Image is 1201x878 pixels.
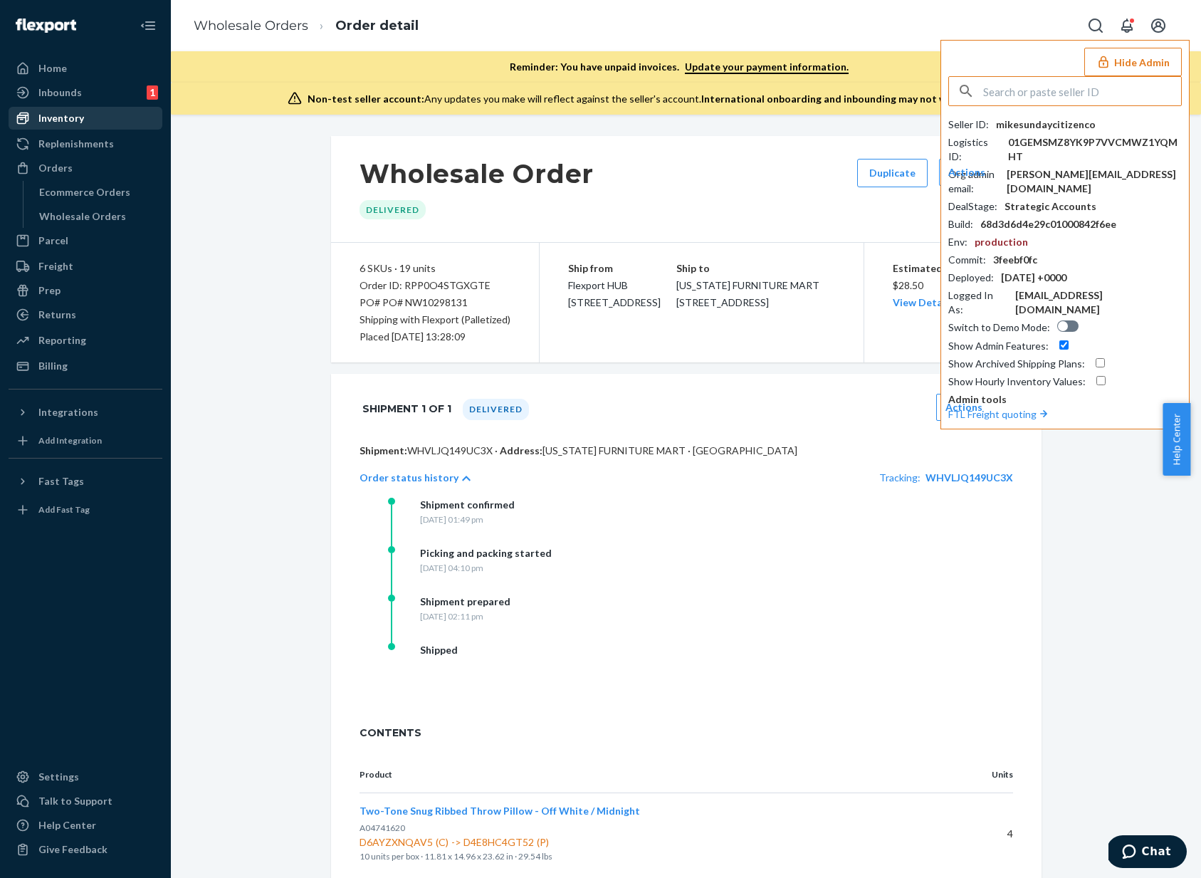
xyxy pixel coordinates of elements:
[38,770,79,784] div: Settings
[38,234,68,248] div: Parcel
[360,159,594,189] h1: Wholesale Order
[879,471,921,484] span: Tracking:
[948,235,967,249] div: Env :
[38,794,112,808] div: Talk to Support
[9,57,162,80] a: Home
[948,320,1050,335] div: Switch to Demo Mode :
[953,768,1013,781] p: Units
[1001,271,1066,285] div: [DATE] +0000
[9,355,162,377] a: Billing
[360,805,640,817] span: Two-Tone Snug Ribbed Throw Pillow - Off White / Midnight
[1008,135,1182,164] div: 01GEMSMZ8YK9P7VVCMWZ1YQMHT
[308,92,1070,106] div: Any updates you make will reflect against the seller's account.
[360,471,458,485] p: Order status history
[16,19,76,33] img: Flexport logo
[134,11,162,40] button: Close Navigation
[362,394,451,424] h1: Shipment 1 of 1
[38,434,102,446] div: Add Integration
[948,357,1085,371] div: Show Archived Shipping Plans :
[9,329,162,352] a: Reporting
[147,85,158,100] div: 1
[945,400,982,414] label: Actions
[360,850,930,864] p: 10 units per box · 11.81 x 14.96 x 23.62 in · 29.54 lbs
[676,260,835,277] p: Ship to
[38,503,90,516] div: Add Fast Tag
[38,359,68,373] div: Billing
[38,111,84,125] div: Inventory
[9,157,162,179] a: Orders
[463,399,529,420] div: Delivered
[948,117,989,132] div: Seller ID :
[948,339,1049,353] div: Show Admin Features :
[38,161,73,175] div: Orders
[335,18,419,33] a: Order detail
[38,85,82,100] div: Inbounds
[32,205,163,228] a: Wholesale Orders
[38,308,76,322] div: Returns
[568,260,676,277] p: Ship from
[1113,11,1141,40] button: Open notifications
[9,81,162,104] a: Inbounds1
[980,217,1116,231] div: 68d3d6d4e29c01000842f6ee
[1015,288,1182,317] div: [EMAIL_ADDRESS][DOMAIN_NAME]
[948,375,1086,389] div: Show Hourly Inventory Values :
[1108,835,1187,871] iframe: Opens a widget where you can chat to one of our agents
[948,288,1008,317] div: Logged In As :
[38,818,96,832] div: Help Center
[9,429,162,452] a: Add Integration
[948,392,1182,407] p: Admin tools
[420,643,458,657] div: Shipped
[996,117,1096,132] div: mikesundaycitizenco
[38,61,67,75] div: Home
[38,842,107,857] div: Give Feedback
[1163,403,1190,476] button: Help Center
[39,209,126,224] div: Wholesale Orders
[360,444,407,456] span: Shipment:
[360,328,510,345] div: Placed [DATE] 13:28:09
[948,217,973,231] div: Build :
[948,135,1001,164] div: Logistics ID :
[38,474,84,488] div: Fast Tags
[360,726,1013,740] span: CONTENTS
[993,253,1037,267] div: 3feebf0fc
[9,279,162,302] a: Prep
[975,235,1028,249] div: production
[360,200,426,219] div: Delivered
[360,277,510,294] div: Order ID: RPP0O4STGXGTE
[420,562,552,574] div: [DATE] 04:10 pm
[685,61,849,74] a: Update your payment information.
[360,768,930,781] p: Product
[182,5,430,47] ol: breadcrumbs
[948,253,986,267] div: Commit :
[433,835,451,850] div: (C)
[1084,48,1182,76] button: Hide Admin
[9,765,162,788] a: Settings
[948,167,1000,196] div: Org admin email :
[420,498,515,512] div: Shipment confirmed
[925,471,1013,484] a: WHVLJQ149UC3X
[9,838,162,861] button: Give Feedback
[568,279,661,308] span: Flexport HUB [STREET_ADDRESS]
[194,18,308,33] a: Wholesale Orders
[360,311,510,328] p: Shipping with Flexport (Palletized)
[9,229,162,252] a: Parcel
[893,260,1013,277] p: Estimated Cost
[9,790,162,812] button: Talk to Support
[1081,11,1110,40] button: Open Search Box
[1007,167,1182,196] div: [PERSON_NAME][EMAIL_ADDRESS][DOMAIN_NAME]
[360,294,510,311] div: PO# PO# NW10298131
[9,470,162,493] button: Fast Tags
[893,260,1013,311] div: $28.50
[9,303,162,326] a: Returns
[983,77,1181,105] input: Search or paste seller ID
[500,444,542,456] span: Address:
[948,271,994,285] div: Deployed :
[1005,199,1096,214] div: Strategic Accounts
[38,405,98,419] div: Integrations
[420,546,552,560] div: Picking and packing started
[857,159,928,187] button: Duplicate
[9,107,162,130] a: Inventory
[701,93,1070,105] span: International onboarding and inbounding may not work during impersonation.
